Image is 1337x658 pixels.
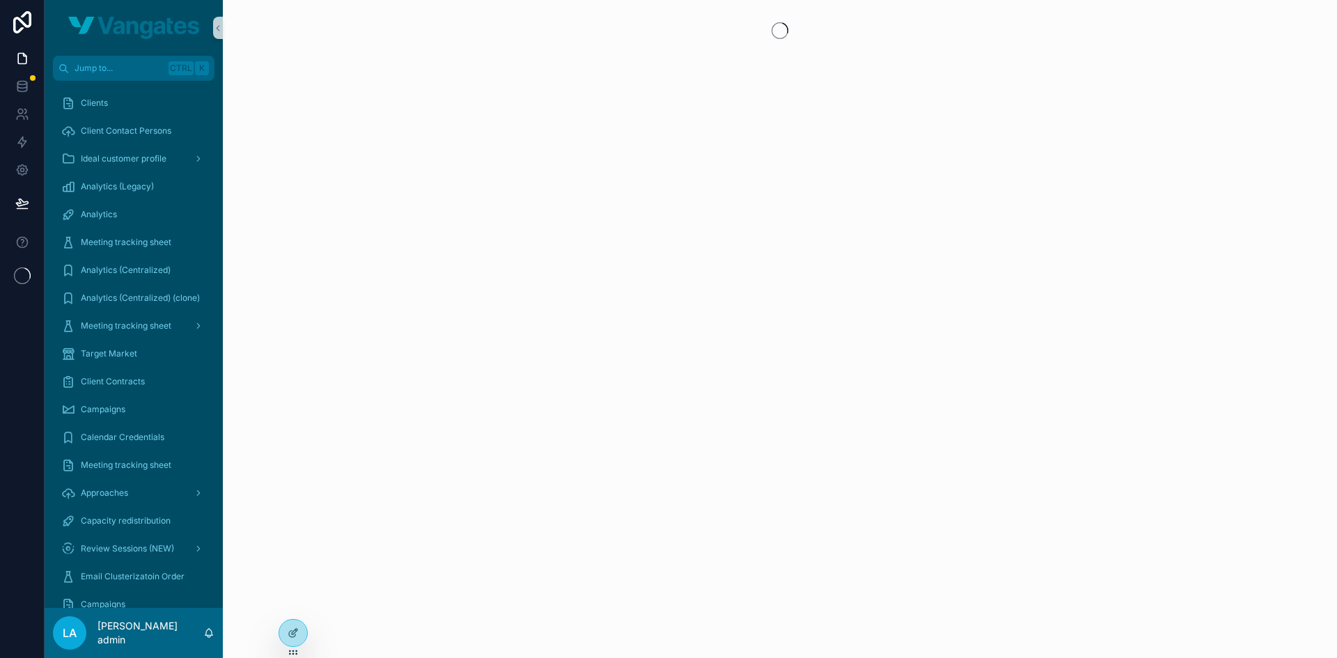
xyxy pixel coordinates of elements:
a: Email Clusterizatoin Order [53,564,214,589]
a: Meeting tracking sheet [53,313,214,338]
span: Meeting tracking sheet [81,460,171,471]
a: Target Market [53,341,214,366]
span: Target Market [81,348,137,359]
span: Campaigns [81,599,125,610]
span: Email Clusterizatoin Order [81,571,185,582]
p: [PERSON_NAME] admin [97,619,203,647]
div: scrollable content [45,81,223,608]
a: Capacity redistribution [53,508,214,533]
a: Meeting tracking sheet [53,230,214,255]
span: Client Contact Persons [81,125,171,136]
a: Client Contact Persons [53,118,214,143]
span: Analytics (Centralized) (clone) [81,292,200,304]
a: Campaigns [53,397,214,422]
span: la [63,625,77,641]
a: Calendar Credentials [53,425,214,450]
a: Approaches [53,480,214,506]
span: Ideal customer profile [81,153,166,164]
a: Analytics (Legacy) [53,174,214,199]
a: Ideal customer profile [53,146,214,171]
a: Review Sessions (NEW) [53,536,214,561]
a: Client Contracts [53,369,214,394]
button: Jump to...CtrlK [53,56,214,81]
span: Campaigns [81,404,125,415]
span: Analytics (Legacy) [81,181,154,192]
span: Ctrl [169,61,194,75]
a: Analytics (Centralized) (clone) [53,285,214,311]
a: Meeting tracking sheet [53,453,214,478]
span: Analytics (Centralized) [81,265,171,276]
span: Approaches [81,487,128,499]
a: Campaigns [53,592,214,617]
a: Analytics (Centralized) [53,258,214,283]
span: Clients [81,97,108,109]
span: Calendar Credentials [81,432,164,443]
a: Clients [53,91,214,116]
span: Meeting tracking sheet [81,320,171,331]
a: Analytics [53,202,214,227]
span: K [196,63,208,74]
span: Analytics [81,209,117,220]
span: Meeting tracking sheet [81,237,171,248]
span: Capacity redistribution [81,515,171,526]
span: Jump to... [75,63,163,74]
span: Review Sessions (NEW) [81,543,174,554]
img: App logo [68,17,199,39]
span: Client Contracts [81,376,145,387]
